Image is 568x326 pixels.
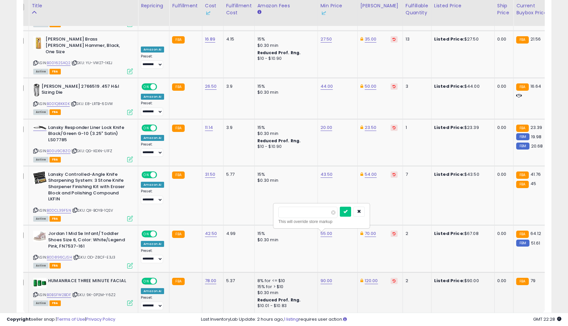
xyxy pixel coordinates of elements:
[226,125,249,131] div: 3.9
[257,231,313,237] div: 15%
[156,125,167,131] span: OFF
[48,171,129,204] b: Lansky Controlled-Angle Knife Sharpening System: 3 Stone Knife Sharpener Finishing Kit with Erase...
[33,125,133,162] div: ASIN:
[321,10,327,17] img: InventoryLab Logo
[33,231,47,242] img: 41unKb0naKL._SL40_.jpg
[257,89,313,95] div: $0.30 min
[530,171,541,177] span: 41.76
[321,9,355,16] div: Some or all of the values in this column are provided from Inventory Lab.
[406,83,426,89] div: 3
[257,9,261,15] small: Amazon Fees.
[141,2,166,9] div: Repricing
[205,277,217,284] a: 78.00
[33,83,133,114] div: ASIN:
[434,36,464,42] b: Listed Price:
[321,124,332,131] a: 20.00
[49,216,61,222] span: FBA
[141,288,164,294] div: Amazon AI
[172,278,184,285] small: FBA
[434,2,492,9] div: Listed Price
[205,36,216,43] a: 16.89
[257,171,313,177] div: 15%
[257,138,301,144] b: Reduced Prof. Rng.
[172,171,184,179] small: FBA
[47,255,72,260] a: B0D896CJSH
[406,171,426,177] div: 7
[360,2,400,9] div: [PERSON_NAME]
[141,94,164,100] div: Amazon AI
[205,171,216,178] a: 31.50
[531,143,543,149] span: 20.68
[530,83,541,89] span: 16.64
[86,316,115,322] a: Privacy Policy
[33,83,40,97] img: 31t69xGd31L._SL40_.jpg
[156,84,167,89] span: OFF
[172,83,184,91] small: FBA
[141,295,164,310] div: Preset:
[47,208,71,213] a: B0DCL39F5N
[497,36,508,42] div: 0.00
[434,278,489,284] div: $90.00
[497,231,508,237] div: 0.00
[516,125,528,132] small: FBA
[516,240,529,247] small: FBM
[7,316,115,323] div: seller snap | |
[516,143,529,150] small: FBM
[531,134,542,140] span: 19.98
[406,2,428,16] div: Fulfillable Quantity
[434,83,489,89] div: $44.00
[434,125,489,131] div: $23.39
[257,278,313,284] div: 8% for <= $10
[516,278,528,285] small: FBA
[321,230,332,237] a: 55.00
[530,180,536,187] span: 45
[257,43,313,49] div: $0.30 min
[71,101,113,106] span: | SKU: E8-LRTB-6SVW
[434,277,464,284] b: Listed Price:
[533,316,561,322] span: 2025-10-13 22:28 GMT
[48,231,129,251] b: Jordan 1 Mid Se Infant/Toddler Shoes Size 6, Color: White/Legend Pink, FN7537-161
[284,316,299,322] a: 1 listing
[73,255,115,260] span: | SKU: OD-Z8CF-E3J3
[49,263,61,269] span: FBA
[365,83,377,90] a: 50.00
[434,171,489,177] div: $43.50
[226,278,249,284] div: 5.37
[406,36,426,42] div: 13
[434,36,489,42] div: $27.50
[33,263,48,269] span: All listings currently available for purchase on Amazon
[516,83,528,91] small: FBA
[33,231,133,268] div: ASIN:
[142,84,150,89] span: ON
[172,231,184,238] small: FBA
[434,124,464,131] b: Listed Price:
[321,277,332,284] a: 90.00
[205,83,217,90] a: 26.50
[47,292,71,298] a: B0BSFW2BDF
[497,278,508,284] div: 0.00
[142,125,150,131] span: ON
[33,36,133,73] div: ASIN:
[33,278,133,305] div: ASIN:
[257,290,313,296] div: $0.30 min
[516,36,528,44] small: FBA
[33,300,48,306] span: All listings currently available for purchase on Amazon
[365,277,378,284] a: 120.00
[257,284,313,290] div: 15% for > $10
[141,47,164,53] div: Amazon AI
[278,218,365,225] div: This will override store markup
[141,142,164,157] div: Preset:
[57,316,85,322] a: Terms of Use
[47,60,70,66] a: B00162SAQ2
[141,135,164,141] div: Amazon AI
[516,133,529,140] small: FBM
[205,9,221,16] div: Some or all of the values in this column are provided from Inventory Lab.
[71,148,112,154] span: | SKU: QG-KEXN-U1FZ
[406,125,426,131] div: 1
[33,36,44,50] img: 41f2Q5eyZZL._SL40_.jpg
[48,125,129,145] b: Lansky Responder Liner Lock Knife Black/Green G-10 (3.25" Satin) LS07785
[172,36,184,44] small: FBA
[142,172,150,177] span: ON
[530,124,542,131] span: 23.39
[406,231,426,237] div: 2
